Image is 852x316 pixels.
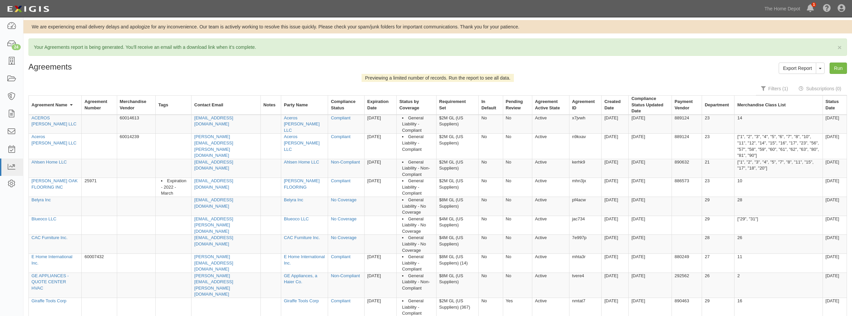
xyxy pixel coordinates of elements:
td: [DATE] [602,134,629,159]
li: General Liability - No Coverage [402,197,434,216]
a: Compliant [331,178,351,183]
td: 11 [734,254,823,273]
a: Aceros [PERSON_NAME] LLC [284,134,320,151]
td: x7jvwh [569,115,602,134]
td: No [478,178,503,197]
td: 29 [702,216,734,235]
h1: Agreements [28,63,433,71]
a: [PERSON_NAME] FLOORING [284,178,320,190]
div: Previewing a limited number of records. Run the report to see all data. [362,74,514,82]
a: [PERSON_NAME] OAK FLOORING INC [31,178,78,190]
a: No Coverage [331,235,357,240]
td: Active [532,273,569,298]
td: No [503,254,532,273]
td: [DATE] [602,254,629,273]
td: 2 [734,273,823,298]
div: Party Name [284,102,308,108]
li: General Liability - Compliant [402,115,434,134]
td: [DATE] [823,115,847,134]
a: Export Report [779,63,816,74]
div: Agreement Active State [535,99,564,111]
td: 60014239 [117,134,155,159]
td: $4M GL (US Suppliers) [436,235,478,254]
td: 28 [734,197,823,216]
td: 25971 [82,178,117,197]
a: Belyra Inc [31,197,51,202]
td: $2M GL (US Suppliers) [436,115,478,134]
a: [EMAIL_ADDRESS][DOMAIN_NAME] [194,160,233,171]
div: Requirement Set [439,99,473,111]
td: 10 [734,178,823,197]
td: [DATE] [629,197,672,216]
li: Expiration - 2022 - March [161,178,188,197]
td: [DATE] [629,159,672,178]
i: Help Center - Complianz [823,5,831,13]
div: In Default [481,99,497,111]
a: [EMAIL_ADDRESS][DOMAIN_NAME] [194,235,233,246]
a: E Home International Inc. [31,254,72,266]
td: [DATE] [602,197,629,216]
td: No [478,134,503,159]
td: [DATE] [629,178,672,197]
td: 26 [702,273,734,298]
td: No [503,178,532,197]
a: CAC Furniture Inc. [31,235,68,240]
td: No [503,273,532,298]
td: [DATE] [629,134,672,159]
td: 889124 [672,134,702,159]
td: No [478,216,503,235]
td: [DATE] [823,178,847,197]
td: [DATE] [629,254,672,273]
a: Compliant [331,115,351,120]
td: [DATE] [602,159,629,178]
td: Active [532,235,569,254]
td: No [503,115,532,134]
td: [DATE] [365,273,397,298]
a: Filters (1) [756,82,793,95]
a: [EMAIL_ADDRESS][PERSON_NAME][DOMAIN_NAME] [194,216,233,234]
td: 889124 [672,115,702,134]
button: Close [838,44,842,51]
div: Pending Review [506,99,527,111]
td: 23 [702,178,734,197]
td: 890632 [672,159,702,178]
a: Giraffe Tools Corp [284,298,319,303]
td: [DATE] [823,159,847,178]
td: $2M GL (US Suppliers) [436,178,478,197]
td: No [478,235,503,254]
td: [DATE] [823,254,847,273]
td: No [478,273,503,298]
td: $8M GL (US Suppliers) (14) [436,254,478,273]
li: General Liability - Compliant [402,254,434,273]
a: Non-Compliant [331,273,360,278]
a: Subscriptions (0) [794,82,846,95]
td: $2M GL (US Suppliers) [436,159,478,178]
td: 60007432 [82,254,117,273]
td: 23 [702,115,734,134]
a: Belyra Inc [284,197,303,202]
div: Status by Coverage [399,99,431,111]
div: Status Date [826,99,841,111]
a: [EMAIL_ADDRESS][DOMAIN_NAME] [194,197,233,209]
td: [DATE] [823,216,847,235]
td: $8M GL (US Suppliers) [436,273,478,298]
td: [DATE] [823,273,847,298]
td: 21 [702,159,734,178]
div: Notes [263,102,276,108]
div: Tags [158,102,168,108]
td: No [503,235,532,254]
div: Agreement ID [572,99,596,111]
td: tvere4 [569,273,602,298]
a: No Coverage [331,216,357,221]
a: GE APPLIANCES - QUOTE CENTER HVAC [31,273,69,291]
a: [PERSON_NAME][EMAIL_ADDRESS][PERSON_NAME][DOMAIN_NAME] [194,273,233,297]
div: Agreement Number [84,99,111,111]
td: [DATE] [629,235,672,254]
a: Compliant [331,298,351,303]
td: Active [532,178,569,197]
td: [DATE] [823,197,847,216]
td: Active [532,197,569,216]
a: Blueoco LLC [284,216,309,221]
td: [DATE] [365,254,397,273]
li: General Liability - Non-Compliant [402,159,434,178]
